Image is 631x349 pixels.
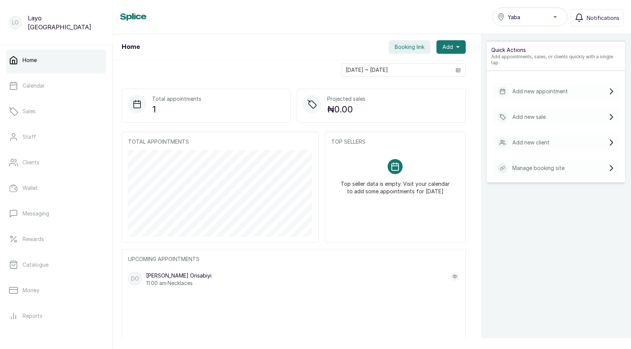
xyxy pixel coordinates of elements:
h1: Home [122,42,140,52]
p: Add appointments, sales, or clients quickly with a single tap. [491,54,620,66]
a: Home [6,50,106,71]
p: Money [23,287,39,294]
button: Yaba [492,8,568,26]
p: DO [131,275,139,282]
input: Select date [341,64,451,76]
p: 11:00 am · Necklaces [146,279,211,287]
a: Clients [6,152,106,173]
p: Manage booking site [512,164,565,172]
a: Reports [6,305,106,326]
p: Sales [23,108,36,115]
p: Staff [23,133,36,141]
svg: calendar [456,67,461,73]
a: Staff [6,126,106,147]
p: Reports [23,312,42,320]
p: Wallet [23,184,38,192]
span: Notifications [587,14,619,22]
p: [PERSON_NAME] Orisabiyi [146,272,211,279]
p: Total appointments [152,95,201,103]
p: Add new sale [512,113,546,121]
button: Notifications [571,9,623,26]
p: Catalogue [23,261,48,269]
p: Clients [23,159,39,166]
p: Calendar [23,82,45,90]
p: UPCOMING APPOINTMENTS [128,255,459,263]
a: Sales [6,101,106,122]
p: Home [23,56,37,64]
p: Rewards [23,235,44,243]
p: 1 [152,103,201,116]
p: TOTAL APPOINTMENTS [128,138,312,146]
span: Yaba [508,13,520,21]
p: Top seller data is empty. Visit your calendar to add some appointments for [DATE] [340,174,450,195]
p: ₦0.00 [327,103,365,116]
p: TOP SELLERS [331,138,459,146]
p: LO [12,19,19,26]
p: Messaging [23,210,49,217]
a: Messaging [6,203,106,224]
p: Add new client [512,139,549,146]
span: Add [442,43,453,51]
a: Wallet [6,178,106,199]
p: Projected sales [327,95,365,103]
button: Add [436,40,466,54]
p: Quick Actions [491,46,620,54]
a: Money [6,280,106,301]
a: Rewards [6,229,106,250]
p: Add new appointment [512,88,568,95]
button: Booking link [389,40,430,54]
p: Layo [GEOGRAPHIC_DATA] [28,14,103,32]
a: Calendar [6,75,106,96]
span: Booking link [395,43,424,51]
a: Catalogue [6,254,106,275]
